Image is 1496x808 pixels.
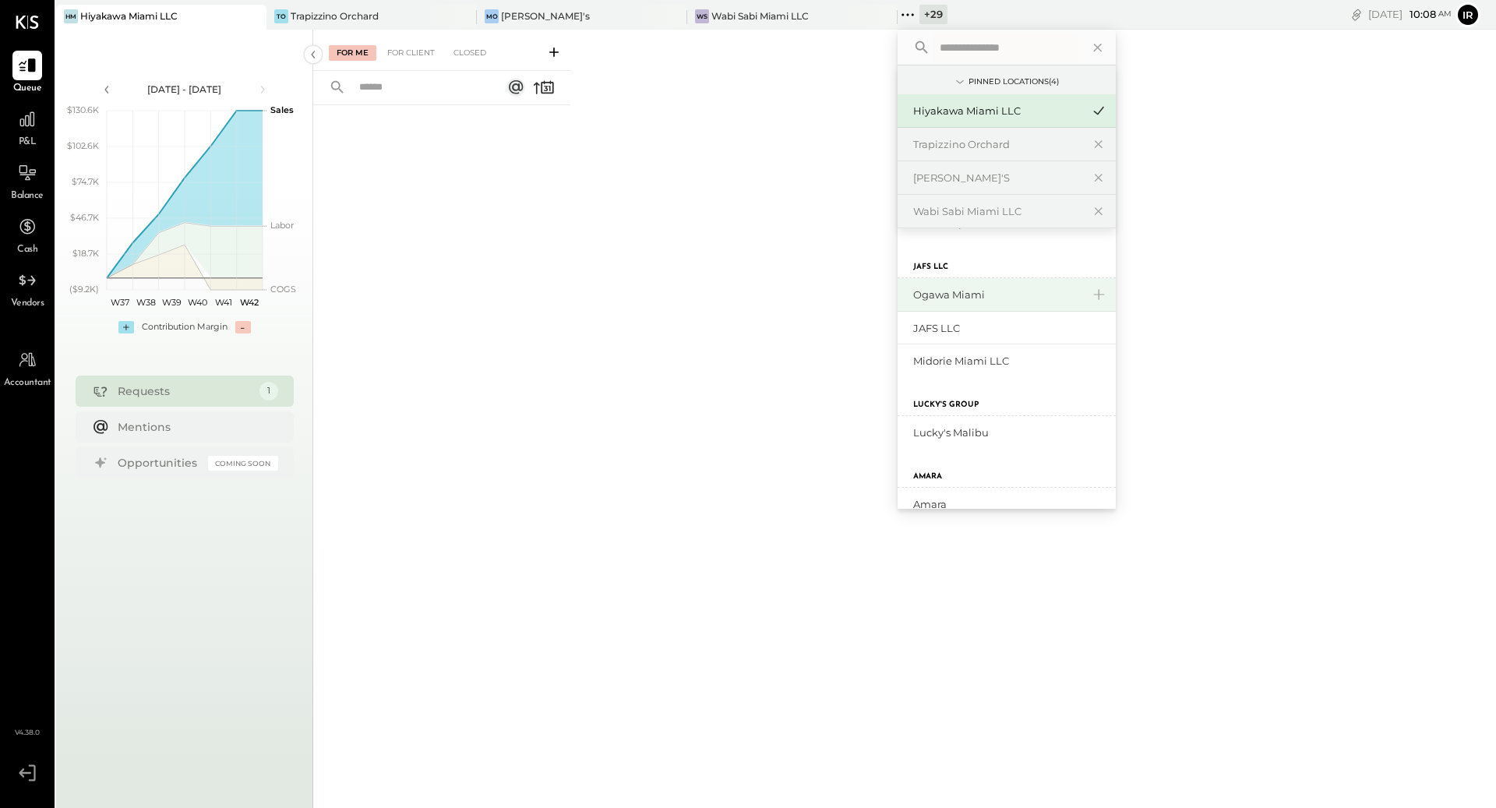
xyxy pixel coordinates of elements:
span: Balance [11,189,44,203]
div: [PERSON_NAME]'s [913,171,1081,185]
div: 1 [259,382,278,400]
div: Mentions [118,419,270,435]
span: Cash [17,243,37,257]
text: W38 [136,297,155,308]
div: Closed [446,45,494,61]
div: Requests [118,383,252,399]
span: P&L [19,136,37,150]
div: Hiyakawa Miami LLC [80,9,178,23]
div: HM [64,9,78,23]
label: JAFS LLC [913,262,948,273]
div: Midorie Miami LLC [913,354,1108,369]
div: JAFS LLC [913,321,1108,336]
div: Amara [913,497,1108,512]
div: Contribution Margin [142,321,228,333]
a: Accountant [1,345,54,390]
div: Wabi Sabi Miami LLC [711,9,809,23]
span: Vendors [11,297,44,311]
text: W42 [240,297,259,308]
div: Wabi Sabi Miami LLC [913,204,1081,219]
text: $102.6K [67,140,99,151]
div: Pinned Locations ( 4 ) [969,76,1059,87]
div: [PERSON_NAME]'s [501,9,590,23]
div: [DATE] [1368,7,1452,22]
div: + 29 [919,5,947,24]
div: Coming Soon [208,456,278,471]
div: Ogawa Miami [913,288,1081,302]
text: $46.7K [70,212,99,223]
text: COGS [270,284,296,295]
div: Lucky's Malibu [913,425,1108,440]
text: Sales [270,104,294,115]
div: - [235,321,251,333]
div: For Me [329,45,376,61]
div: Hiyakawa Miami LLC [913,104,1081,118]
text: ($9.2K) [69,284,99,295]
text: $74.7K [72,176,99,187]
div: + [118,321,134,333]
text: W37 [110,297,129,308]
div: TO [274,9,288,23]
label: Lucky's group [913,400,979,411]
label: Amara [913,471,942,482]
div: For Client [379,45,443,61]
text: W40 [188,297,207,308]
button: Ir [1455,2,1480,27]
div: Trapizzino Orchard [913,137,1081,152]
text: $130.6K [67,104,99,115]
text: W39 [161,297,181,308]
a: Balance [1,158,54,203]
div: WS [695,9,709,23]
div: Trapizzino Orchard [291,9,379,23]
a: Vendors [1,266,54,311]
span: Accountant [4,376,51,390]
text: $18.7K [72,248,99,259]
a: Queue [1,51,54,96]
span: Queue [13,82,42,96]
text: Labor [270,220,294,231]
text: W41 [215,297,232,308]
div: Mo [485,9,499,23]
a: Cash [1,212,54,257]
div: [DATE] - [DATE] [118,83,251,96]
a: P&L [1,104,54,150]
div: Opportunities [118,455,200,471]
div: copy link [1349,6,1364,23]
